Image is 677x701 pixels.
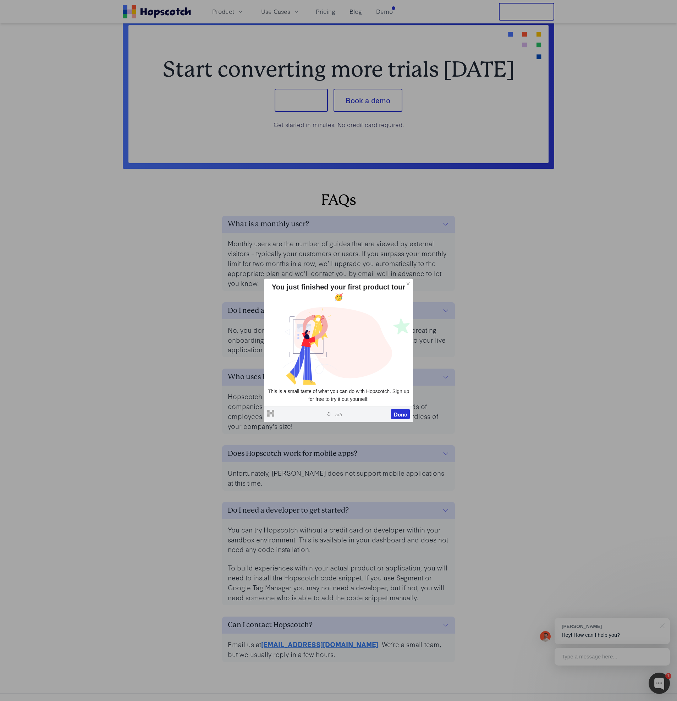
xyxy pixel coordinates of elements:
button: What is a monthly user? [222,216,455,233]
img: Mark Spera [540,631,551,642]
p: No, you don’t need a credit card! Simply sign up and begin creating onboarding experiences. Only ... [228,325,449,355]
h2: FAQs [128,192,549,209]
p: Get started in minutes. No credit card required. [151,120,526,129]
h3: Do I need a credit card to start? [228,305,330,316]
h2: Start converting more trials [DATE] [151,59,526,80]
p: This is a small taste of what you can do with Hopscotch. Sign up for free to try it out yourself. [267,388,410,403]
button: Sign up [275,89,328,112]
span: Use Cases [261,7,290,16]
button: Who uses Hopscotch? [222,369,455,386]
button: Use Cases [257,6,304,17]
h3: Does Hopscotch work for mobile apps? [228,448,357,459]
a: Demo [373,6,396,17]
p: To build experiences within your actual product or application, you will need to install the Hops... [228,563,449,602]
a: Home [123,5,191,18]
span: Product [212,7,234,16]
button: Done [391,409,410,419]
div: [PERSON_NAME] [562,623,656,630]
h3: Do I need a developer to get started? [228,505,349,516]
button: Book a demo [334,89,402,112]
p: Email us at . We’re a small team, but we usually reply in a few hours. [228,639,449,659]
a: Blog [347,6,365,17]
button: Does Hopscotch work for mobile apps? [222,445,455,462]
div: You just finished your first product tour 🥳 [267,282,410,302]
span: 5 / 5 [335,411,342,417]
button: Do I need a credit card to start? [222,302,455,319]
p: Monthly users are the number of guides that are viewed by external visitors – typically your cust... [228,238,449,288]
button: Do I need a developer to get started? [222,502,455,519]
h3: Who uses Hopscotch? [228,371,302,383]
p: You can try Hopscotch without a credit card or developer within your sandbox environment. This is... [228,525,449,554]
p: Hey! How can I help you? [562,631,663,639]
h3: What is a monthly user? [228,219,309,230]
a: Pricing [313,6,338,17]
div: Type a message here... [555,648,670,666]
button: Can I contact Hopscotch? [222,617,455,634]
a: [EMAIL_ADDRESS][DOMAIN_NAME] [261,639,378,649]
div: 1 [665,673,671,679]
img: glz40brdibq3amekgqry.png [267,305,410,385]
button: Free Trial [499,3,554,21]
p: Hopscotch is used by hundreds of SaaS. Customers include companies with just a few employees and ... [228,391,449,431]
button: Product [208,6,248,17]
p: Unfortunately, [PERSON_NAME] does not support mobile applications at this time. [228,468,449,488]
h3: Can I contact Hopscotch? [228,619,313,631]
